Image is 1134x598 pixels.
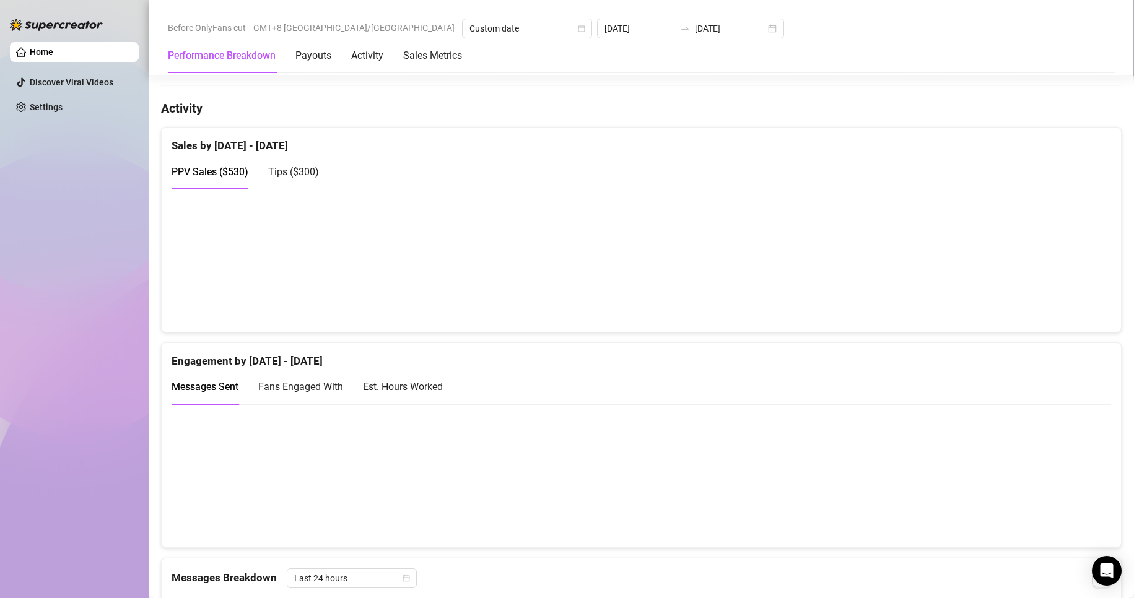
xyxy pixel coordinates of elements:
[172,343,1111,370] div: Engagement by [DATE] - [DATE]
[351,48,383,63] div: Activity
[268,166,319,178] span: Tips ( $300 )
[10,19,103,31] img: logo-BBDzfeDw.svg
[172,381,238,392] span: Messages Sent
[161,100,1122,117] h4: Activity
[680,24,690,33] span: swap-right
[695,22,765,35] input: End date
[172,568,1111,588] div: Messages Breakdown
[363,379,443,394] div: Est. Hours Worked
[403,48,462,63] div: Sales Metrics
[294,569,409,587] span: Last 24 hours
[295,48,331,63] div: Payouts
[172,128,1111,154] div: Sales by [DATE] - [DATE]
[1092,556,1122,586] div: Open Intercom Messenger
[680,24,690,33] span: to
[403,574,410,582] span: calendar
[172,166,248,178] span: PPV Sales ( $530 )
[604,22,675,35] input: Start date
[30,102,63,112] a: Settings
[253,19,455,37] span: GMT+8 [GEOGRAPHIC_DATA]/[GEOGRAPHIC_DATA]
[30,77,113,87] a: Discover Viral Videos
[578,25,585,32] span: calendar
[168,19,246,37] span: Before OnlyFans cut
[168,48,276,63] div: Performance Breakdown
[30,47,53,57] a: Home
[258,381,343,392] span: Fans Engaged With
[469,19,585,38] span: Custom date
